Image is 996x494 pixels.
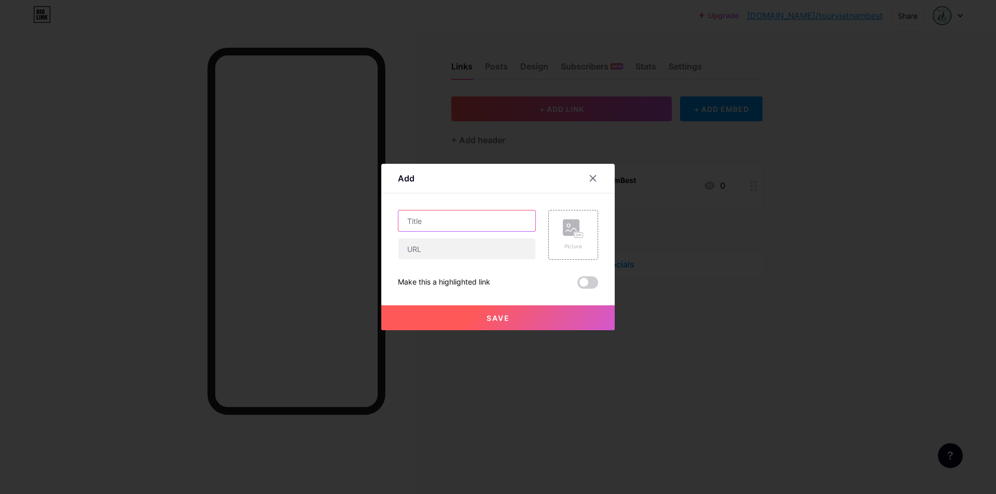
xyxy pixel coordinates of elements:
button: Save [381,305,615,330]
input: Title [398,210,535,231]
input: URL [398,238,535,259]
div: Picture [563,243,584,250]
div: Add [398,172,414,185]
div: Make this a highlighted link [398,276,490,289]
span: Save [487,314,510,322]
